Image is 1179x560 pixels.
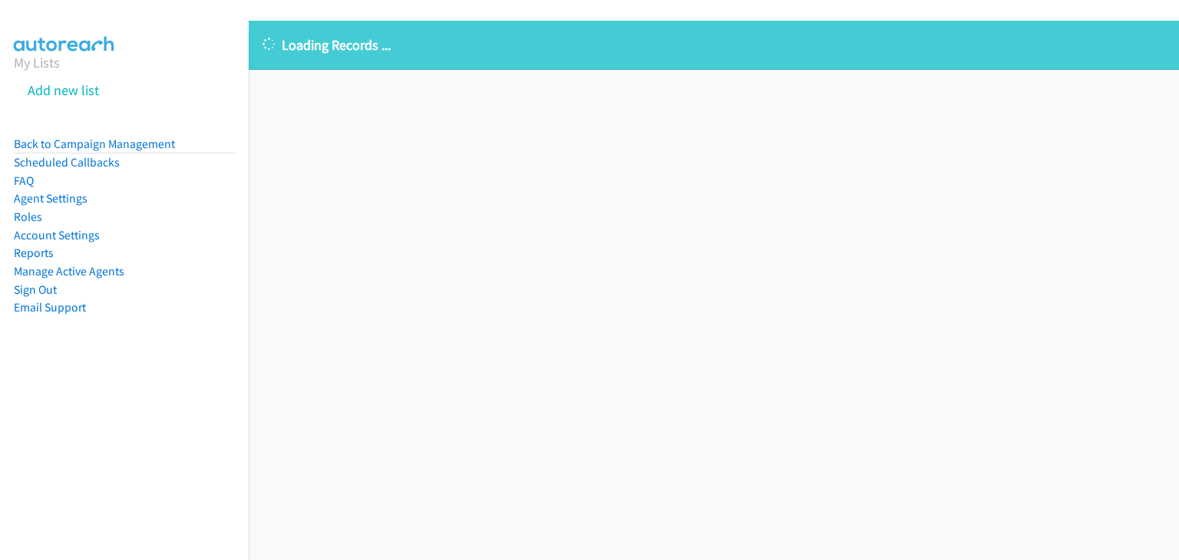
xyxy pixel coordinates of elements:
a: Reports [14,245,54,260]
a: Email Support [14,300,86,315]
a: Account Settings [14,228,100,242]
a: Roles [14,209,42,224]
a: Back to Campaign Management [14,137,175,151]
a: Sign Out [14,282,57,297]
a: Add new list [28,81,99,99]
a: Scheduled Callbacks [14,155,120,170]
p: Loading Records ... [263,35,1165,55]
a: My Lists [14,54,60,71]
a: FAQ [14,173,34,188]
a: Manage Active Agents [14,264,124,278]
a: Agent Settings [14,191,88,206]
